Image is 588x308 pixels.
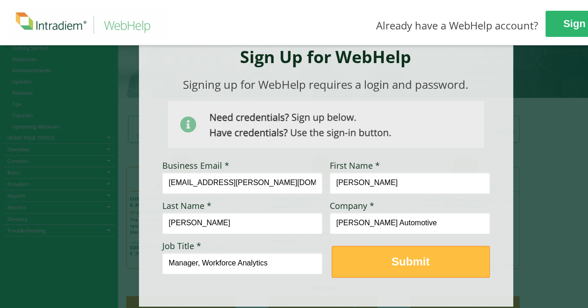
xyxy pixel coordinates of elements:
[376,18,538,32] span: Already have a WebHelp account?
[183,77,468,92] span: Signing up for WebHelp requires a login and password.
[330,160,380,171] span: First Name *
[332,246,490,278] button: Submit
[240,45,411,68] strong: Sign Up for WebHelp
[162,160,229,171] span: Business Email *
[162,200,211,211] span: Last Name *
[162,240,201,251] span: Job Title *
[392,255,429,268] strong: Submit
[330,200,374,211] span: Company *
[168,101,484,148] img: Need Credentials? Sign up below. Have Credentials? Use the sign-in button.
